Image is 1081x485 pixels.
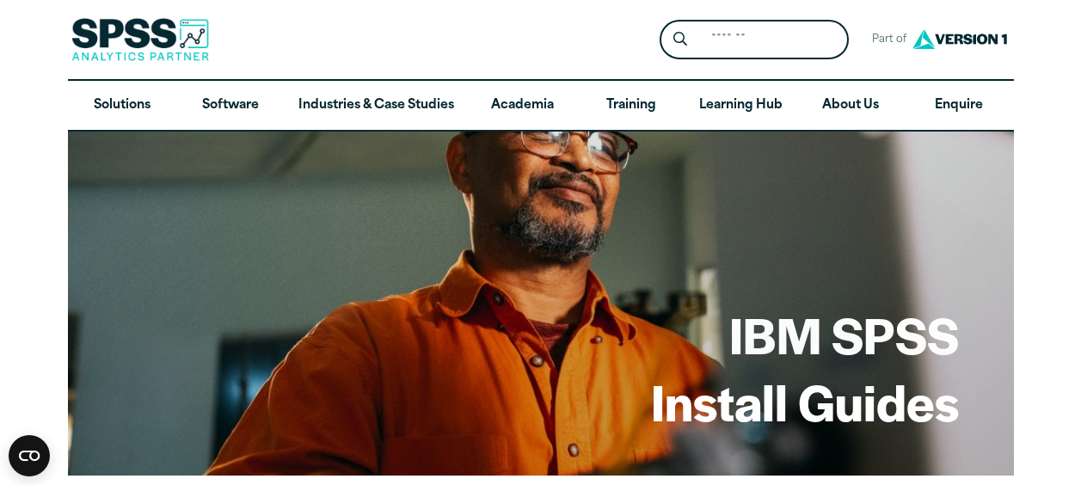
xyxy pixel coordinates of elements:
svg: Search magnifying glass icon [673,32,687,46]
a: About Us [796,81,905,131]
a: Training [576,81,685,131]
a: Enquire [905,81,1013,131]
a: Academia [468,81,576,131]
nav: Desktop version of site main menu [68,81,1014,131]
img: Version1 Logo [908,23,1011,55]
button: Open CMP widget [9,435,50,476]
img: SPSS Analytics Partner [71,18,209,61]
a: Solutions [68,81,176,131]
h1: IBM SPSS Install Guides [651,301,959,434]
span: Part of [863,28,908,52]
button: Search magnifying glass icon [664,24,696,56]
a: Industries & Case Studies [285,81,468,131]
a: Learning Hub [685,81,796,131]
a: Software [176,81,285,131]
form: Site Header Search Form [660,20,849,60]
